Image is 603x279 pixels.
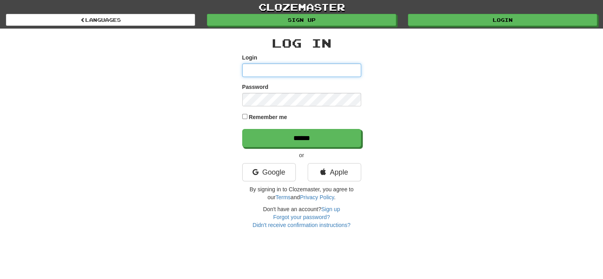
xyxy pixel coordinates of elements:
a: Privacy Policy [300,194,334,200]
a: Login [408,14,597,26]
label: Password [242,83,268,91]
a: Google [242,163,296,181]
p: By signing in to Clozemaster, you agree to our and . [242,185,361,201]
a: Forgot your password? [273,214,330,220]
a: Apple [308,163,361,181]
a: Didn't receive confirmation instructions? [253,222,350,228]
p: or [242,151,361,159]
div: Don't have an account? [242,205,361,229]
label: Remember me [249,113,287,121]
a: Sign up [321,206,340,212]
a: Terms [276,194,291,200]
a: Languages [6,14,195,26]
h2: Log In [242,37,361,50]
a: Sign up [207,14,396,26]
label: Login [242,54,257,62]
